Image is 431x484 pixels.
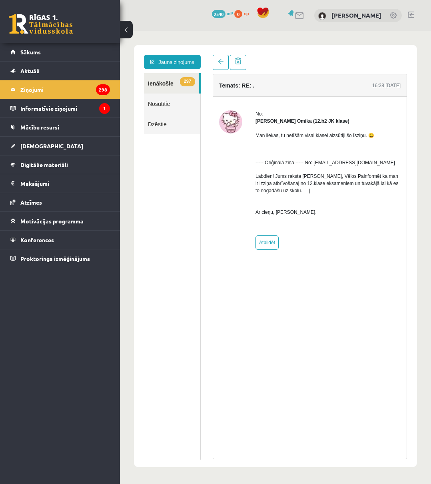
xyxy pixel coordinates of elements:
[20,142,83,149] span: [DEMOGRAPHIC_DATA]
[10,193,110,211] a: Atzīmes
[99,52,134,58] h4: Temats: RE: .
[20,161,68,168] span: Digitālie materiāli
[136,142,281,185] p: Labdien! Jums raksta [PERSON_NAME], Vēlos Painformēt ka man ir izziņa atbrīvošanaj no 12.klase ek...
[20,217,84,225] span: Motivācijas programma
[24,63,80,83] a: Nosūtītie
[20,199,42,206] span: Atzīmes
[20,67,40,74] span: Aktuāli
[20,80,110,99] legend: Ziņojumi
[24,83,80,104] a: Dzēstie
[10,80,110,99] a: Ziņojumi298
[10,137,110,155] a: [DEMOGRAPHIC_DATA]
[10,231,110,249] a: Konferences
[9,14,73,34] a: Rīgas 1. Tālmācības vidusskola
[99,103,110,114] i: 1
[20,174,110,193] legend: Maksājumi
[10,249,110,268] a: Proktoringa izmēģinājums
[234,10,253,16] a: 0 xp
[212,10,225,18] span: 2540
[10,43,110,61] a: Sākums
[10,155,110,174] a: Digitālie materiāli
[10,212,110,230] a: Motivācijas programma
[212,10,233,16] a: 2540 mP
[99,80,122,103] img: Aiva Beatrise Omika
[24,24,81,38] a: Jauns ziņojums
[20,236,54,243] span: Konferences
[252,51,281,58] div: 16:38 [DATE]
[10,118,110,136] a: Mācību resursi
[136,88,229,93] strong: [PERSON_NAME] Omika (12.b2 JK klase)
[24,42,79,63] a: 297Ienākošie
[136,128,281,135] p: ----- Oriģinālā ziņa ----- No: [EMAIL_ADDRESS][DOMAIN_NAME]
[331,11,381,19] a: [PERSON_NAME]
[136,205,159,219] a: Atbildēt
[20,48,41,56] span: Sākums
[136,80,281,87] div: No:
[96,84,110,95] i: 298
[10,99,110,118] a: Informatīvie ziņojumi1
[20,123,59,131] span: Mācību resursi
[20,255,90,262] span: Proktoringa izmēģinājums
[10,62,110,80] a: Aktuāli
[136,101,281,108] p: Man liekas, tu netīšām visai klasei aizsūtīji šo īsziņu. 😀
[234,10,242,18] span: 0
[60,46,75,56] span: 297
[10,174,110,193] a: Maksājumi
[243,10,249,16] span: xp
[318,12,326,20] img: Leons Laikovskis
[227,10,233,16] span: mP
[20,99,110,118] legend: Informatīvie ziņojumi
